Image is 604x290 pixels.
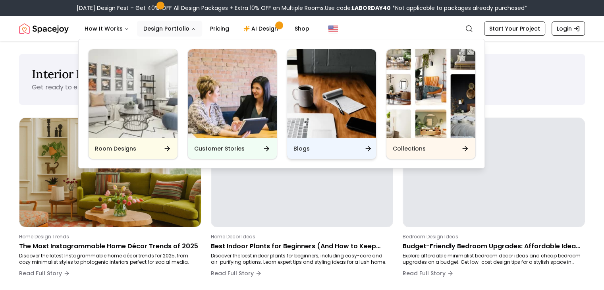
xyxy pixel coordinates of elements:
a: BlogsBlogs [287,49,376,159]
a: Customer StoriesCustomer Stories [187,49,277,159]
img: United States [328,24,338,33]
a: Pricing [204,21,235,37]
a: Start Your Project [484,21,545,36]
p: Explore affordable minimalist bedroom decor ideas and cheap bedroom upgrades on a budget. Get low... [403,253,582,265]
img: Room Designs [89,49,178,138]
img: Collections [386,49,475,138]
a: The Most Instagrammable Home Décor Trends of 2025Home Design TrendsThe Most Instagrammable Home D... [19,118,201,284]
img: Spacejoy Logo [19,21,69,37]
a: Best Indoor Plants for Beginners (And How to Keep Them Alive)Home Decor IdeasBest Indoor Plants f... [211,118,393,284]
button: Read Full Story [19,265,70,281]
p: Discover the latest Instagrammable home décor trends for 2025, from cozy minimalist styles to pho... [19,253,198,265]
a: Login [552,21,585,36]
p: The Most Instagrammable Home Décor Trends of 2025 [19,242,198,251]
img: Customer Stories [188,49,277,138]
img: Blogs [287,49,376,138]
span: *Not applicable to packages already purchased* [391,4,527,12]
a: AI Design [237,21,287,37]
p: Home Design Trends [19,234,198,240]
a: CollectionsCollections [386,49,476,159]
a: Room DesignsRoom Designs [88,49,178,159]
span: Use code: [325,4,391,12]
img: The Most Instagrammable Home Décor Trends of 2025 [19,118,201,227]
button: Read Full Story [211,265,262,281]
nav: Global [19,16,585,41]
p: Discover the best indoor plants for beginners, including easy-care and air-purifying options. Lea... [211,253,390,265]
p: Bedroom Design Ideas [403,234,582,240]
h6: Room Designs [95,145,136,153]
a: Budget-Friendly Bedroom Upgrades: Affordable Ideas for a Stylish SpaceBedroom Design IdeasBudget-... [403,118,585,284]
b: LABORDAY40 [352,4,391,12]
img: Best Indoor Plants for Beginners (And How to Keep Them Alive) [211,118,393,227]
p: Home Decor Ideas [211,234,390,240]
img: Budget-Friendly Bedroom Upgrades: Affordable Ideas for a Stylish Space [403,118,585,227]
button: Read Full Story [403,265,453,281]
h6: Collections [393,145,426,153]
button: Design Portfolio [137,21,202,37]
p: Best Indoor Plants for Beginners (And How to Keep Them Alive) [211,242,390,251]
h6: Blogs [293,145,310,153]
p: Get ready to envision your dream home in a photo-realistic 3D render. Spacejoy's blog brings you ... [32,83,406,92]
h1: Interior Designs Blog [32,67,572,81]
nav: Main [78,21,316,37]
div: Design Portfolio [79,39,485,169]
p: Budget-Friendly Bedroom Upgrades: Affordable Ideas for a Stylish Space [403,242,582,251]
a: Spacejoy [19,21,69,37]
div: [DATE] Design Fest – Get 40% OFF All Design Packages + Extra 10% OFF on Multiple Rooms. [77,4,527,12]
h6: Customer Stories [194,145,245,153]
a: Shop [288,21,316,37]
button: How It Works [78,21,135,37]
